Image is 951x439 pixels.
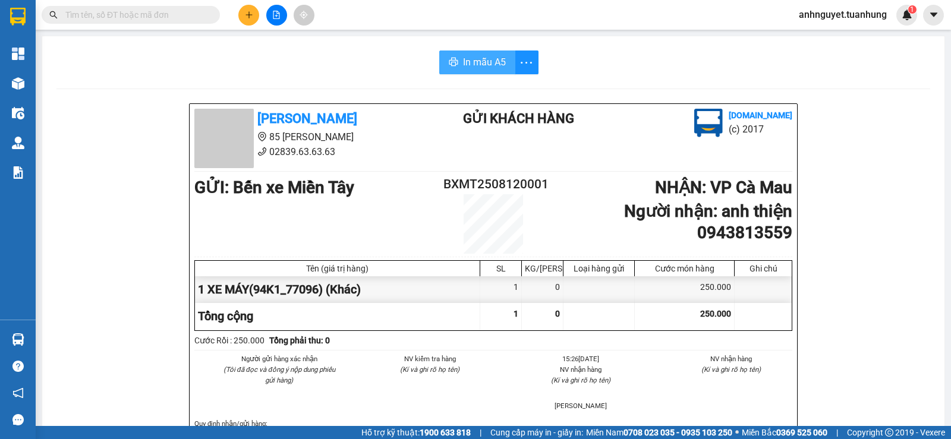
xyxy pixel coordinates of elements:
[400,365,459,374] i: (Kí và ghi rõ họ tên)
[519,364,642,375] li: NV nhận hàng
[463,111,574,126] b: Gửi khách hàng
[12,77,24,90] img: warehouse-icon
[218,353,341,364] li: Người gửi hàng xác nhận
[910,5,914,14] span: 1
[515,50,539,74] button: more
[694,109,723,137] img: logo.jpg
[729,110,792,120] b: [DOMAIN_NAME]
[525,264,560,273] div: KG/[PERSON_NAME]
[294,5,314,26] button: aim
[194,178,354,197] b: GỬI : Bến xe Miền Tây
[238,5,259,26] button: plus
[670,353,793,364] li: NV nhận hàng
[624,201,792,242] b: Người nhận : anh thiện 0943813559
[194,144,415,159] li: 02839.63.63.63
[700,309,731,318] span: 250.000
[361,426,471,439] span: Hỗ trợ kỹ thuật:
[555,309,560,318] span: 0
[635,276,735,303] div: 250.000
[369,353,492,364] li: NV kiểm tra hàng
[522,276,563,303] div: 0
[923,5,944,26] button: caret-down
[515,55,538,70] span: more
[12,137,24,149] img: warehouse-icon
[12,414,24,425] span: message
[300,11,308,19] span: aim
[439,50,515,74] button: printerIn mẫu A5
[885,428,893,437] span: copyright
[480,426,481,439] span: |
[245,11,253,19] span: plus
[443,175,543,194] h2: BXMT2508120001
[12,166,24,179] img: solution-icon
[655,178,792,197] b: NHẬN : VP Cà Mau
[10,8,26,26] img: logo-vxr
[257,111,357,126] b: [PERSON_NAME]
[519,353,642,364] li: 15:26[DATE]
[514,309,518,318] span: 1
[257,147,267,156] span: phone
[223,365,335,384] i: (Tôi đã đọc và đồng ý nộp dung phiếu gửi hàng)
[198,264,477,273] div: Tên (giá trị hàng)
[729,122,792,137] li: (c) 2017
[12,48,24,60] img: dashboard-icon
[566,264,631,273] div: Loại hàng gửi
[519,400,642,411] li: [PERSON_NAME]
[269,336,330,345] b: Tổng phải thu: 0
[195,276,480,303] div: 1 XE MÁY(94K1_77096) (Khác)
[198,309,253,323] span: Tổng cộng
[65,8,206,21] input: Tìm tên, số ĐT hoặc mã đơn
[638,264,731,273] div: Cước món hàng
[194,130,415,144] li: 85 [PERSON_NAME]
[194,334,264,347] div: Cước Rồi : 250.000
[490,426,583,439] span: Cung cấp máy in - giấy in:
[49,11,58,19] span: search
[735,430,739,435] span: ⚪️
[420,428,471,437] strong: 1900 633 818
[480,276,522,303] div: 1
[623,428,732,437] strong: 0708 023 035 - 0935 103 250
[789,7,896,22] span: anhnguyet.tuanhung
[776,428,827,437] strong: 0369 525 060
[12,361,24,372] span: question-circle
[701,365,761,374] i: (Kí và ghi rõ họ tên)
[483,264,518,273] div: SL
[12,107,24,119] img: warehouse-icon
[12,333,24,346] img: warehouse-icon
[586,426,732,439] span: Miền Nam
[836,426,838,439] span: |
[272,11,281,19] span: file-add
[266,5,287,26] button: file-add
[463,55,506,70] span: In mẫu A5
[738,264,789,273] div: Ghi chú
[257,132,267,141] span: environment
[12,387,24,399] span: notification
[902,10,912,20] img: icon-new-feature
[449,57,458,68] span: printer
[551,376,610,384] i: (Kí và ghi rõ họ tên)
[742,426,827,439] span: Miền Bắc
[908,5,917,14] sup: 1
[928,10,939,20] span: caret-down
